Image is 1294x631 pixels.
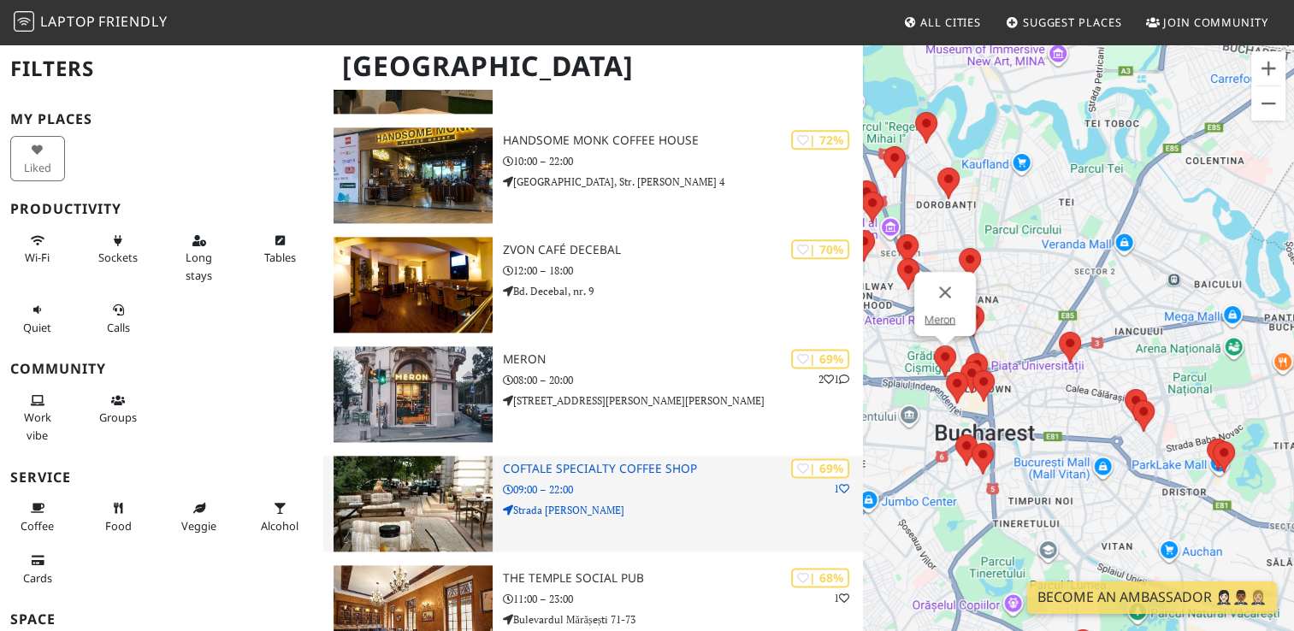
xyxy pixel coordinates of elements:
[834,481,849,497] p: 1
[98,12,167,31] span: Friendly
[1139,7,1275,38] a: Join Community
[334,346,493,442] img: Meron
[503,283,862,299] p: Bd. Decebal, nr. 9
[253,227,308,272] button: Tables
[334,456,493,551] img: Coftale Specialty Coffee Shop
[23,320,51,335] span: Quiet
[1163,15,1268,30] span: Join Community
[10,494,65,540] button: Coffee
[10,296,65,341] button: Quiet
[10,201,313,217] h3: Productivity
[791,349,849,369] div: | 69%
[1023,15,1122,30] span: Suggest Places
[10,43,313,95] h2: Filters
[791,568,849,587] div: | 68%
[25,250,50,265] span: Stable Wi-Fi
[503,153,862,169] p: 10:00 – 22:00
[181,518,216,534] span: Veggie
[1251,51,1285,86] button: Zoom in
[925,313,955,326] a: Meron
[818,371,849,387] p: 2 1
[503,462,862,476] h3: Coftale Specialty Coffee Shop
[10,361,313,377] h3: Community
[896,7,988,38] a: All Cities
[253,494,308,540] button: Alcohol
[323,346,862,442] a: Meron | 69% 21 Meron 08:00 – 20:00 [STREET_ADDRESS][PERSON_NAME][PERSON_NAME]
[334,237,493,333] img: Zvon Café Decebal
[503,243,862,257] h3: Zvon Café Decebal
[925,272,966,313] button: Close
[999,7,1129,38] a: Suggest Places
[14,11,34,32] img: LaptopFriendly
[172,227,227,289] button: Long stays
[10,386,65,449] button: Work vibe
[99,410,137,425] span: Group tables
[920,15,981,30] span: All Cities
[10,611,313,628] h3: Space
[503,591,862,607] p: 11:00 – 23:00
[503,481,862,498] p: 09:00 – 22:00
[261,518,298,534] span: Alcohol
[791,239,849,259] div: | 70%
[23,570,52,586] span: Credit cards
[10,227,65,272] button: Wi-Fi
[503,571,862,586] h3: The Temple Social Pub
[92,227,146,272] button: Sockets
[10,469,313,486] h3: Service
[98,250,138,265] span: Power sockets
[10,111,313,127] h3: My Places
[503,502,862,518] p: Strada [PERSON_NAME]
[21,518,54,534] span: Coffee
[10,546,65,592] button: Cards
[323,127,862,223] a: Handsome Monk Coffee House | 72% Handsome Monk Coffee House 10:00 – 22:00 [GEOGRAPHIC_DATA], Str....
[834,590,849,606] p: 1
[334,127,493,223] img: Handsome Monk Coffee House
[328,43,859,90] h1: [GEOGRAPHIC_DATA]
[791,458,849,478] div: | 69%
[503,133,862,148] h3: Handsome Monk Coffee House
[92,386,146,432] button: Groups
[791,130,849,150] div: | 72%
[107,320,130,335] span: Video/audio calls
[24,410,51,442] span: People working
[264,250,296,265] span: Work-friendly tables
[503,174,862,190] p: [GEOGRAPHIC_DATA], Str. [PERSON_NAME] 4
[40,12,96,31] span: Laptop
[503,372,862,388] p: 08:00 – 20:00
[323,456,862,551] a: Coftale Specialty Coffee Shop | 69% 1 Coftale Specialty Coffee Shop 09:00 – 22:00 Strada [PERSON_...
[1251,86,1285,121] button: Zoom out
[92,494,146,540] button: Food
[503,392,862,409] p: [STREET_ADDRESS][PERSON_NAME][PERSON_NAME]
[503,262,862,279] p: 12:00 – 18:00
[92,296,146,341] button: Calls
[503,611,862,628] p: Bulevardul Mărășești 71-73
[172,494,227,540] button: Veggie
[323,237,862,333] a: Zvon Café Decebal | 70% Zvon Café Decebal 12:00 – 18:00 Bd. Decebal, nr. 9
[105,518,132,534] span: Food
[503,352,862,367] h3: Meron
[14,8,168,38] a: LaptopFriendly LaptopFriendly
[186,250,212,282] span: Long stays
